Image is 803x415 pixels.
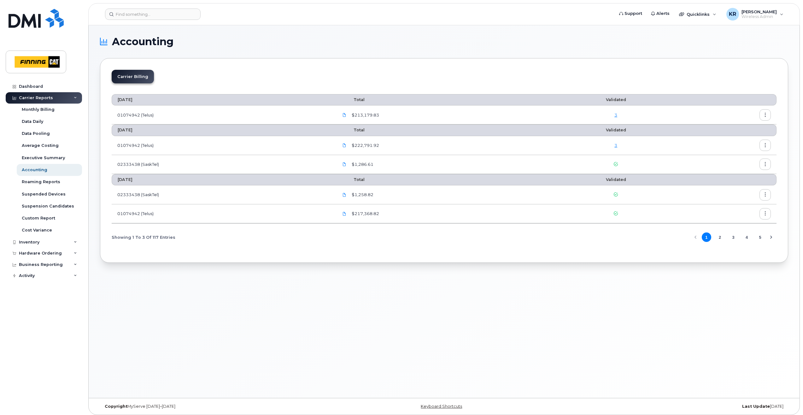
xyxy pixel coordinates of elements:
span: $1,286.61 [350,161,373,167]
iframe: Messenger Launcher [776,388,798,410]
span: $217,368.82 [350,211,379,217]
span: $1,258.82 [350,192,373,198]
th: [DATE] [112,94,333,105]
td: 01074942 (Telus) [112,204,333,223]
th: Validated [550,174,682,185]
button: Page 5 [755,232,765,242]
a: 1074942_1265779507_2025-08-14.pdf [338,140,350,151]
a: 1074942_1254384609_2025-07-14.pdf [338,208,350,219]
td: 01074942 (Telus) [112,136,333,155]
td: 02333438 (SaskTel) [112,185,333,204]
a: FinningCanada.Sasktel.02333438.082025.pdf [338,159,350,170]
span: Total [338,128,365,132]
button: Next Page [766,232,776,242]
span: Accounting [112,37,173,46]
th: Validated [550,124,682,136]
div: [DATE] [559,404,788,409]
strong: Last Update [742,404,770,409]
span: $222,791.92 [350,142,379,148]
a: 3 [614,143,617,148]
th: [DATE] [112,124,333,136]
th: Validated [550,94,682,105]
a: 3 [614,112,617,117]
a: 1074942_1277338932_2025-09-14.pdf [338,109,350,120]
div: MyServe [DATE]–[DATE] [100,404,329,409]
button: Page 1 [702,232,711,242]
span: Total [338,97,365,102]
span: $213,179.83 [350,112,379,118]
span: Showing 1 To 3 Of 117 Entries [112,232,175,242]
strong: Copyright [105,404,127,409]
td: 02333438 (SaskTel) [112,155,333,174]
td: 01074942 (Telus) [112,105,333,124]
a: Keyboard Shortcuts [421,404,462,409]
a: FinningCanada.Sasktel.02333438.072025.pdf [338,189,350,200]
button: Page 3 [729,232,738,242]
button: Page 2 [715,232,724,242]
th: [DATE] [112,174,333,185]
button: Page 4 [742,232,752,242]
span: Total [338,177,365,182]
